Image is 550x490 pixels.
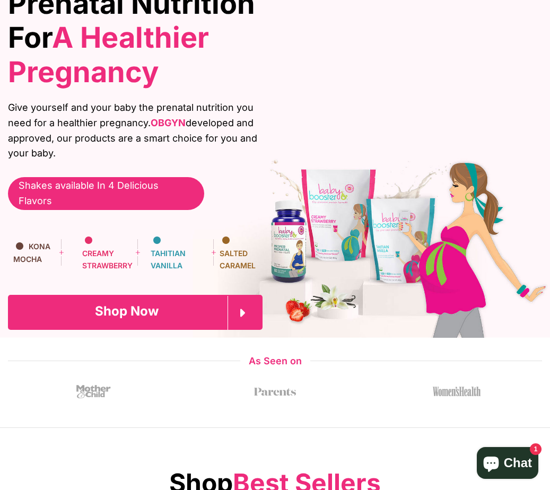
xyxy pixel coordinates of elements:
span: A Healthier Pregnancy [8,21,209,90]
a: Shop Now [8,295,263,330]
img: parents-1636474461056.png [254,388,295,396]
img: womens_health-1636474461116.png [433,387,481,397]
span: Shop Now [95,304,159,319]
span: Creamy Strawberry [82,249,133,270]
span: Shakes available In 4 Delicious Flavors [19,179,194,209]
b: OBGYN [151,117,186,128]
span: KONA Mocha [13,242,50,264]
span: Give yourself and your baby the prenatal nutrition you need for a healthier pregnancy. developed ... [8,100,267,161]
span: As Seen on [240,356,310,366]
span: Tahitian Vanilla [151,249,186,270]
img: mother_and_child-1636474461042.png [76,385,111,399]
span: Salted Caramel [220,249,256,270]
inbox-online-store-chat: Shopify online store chat [474,447,542,482]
